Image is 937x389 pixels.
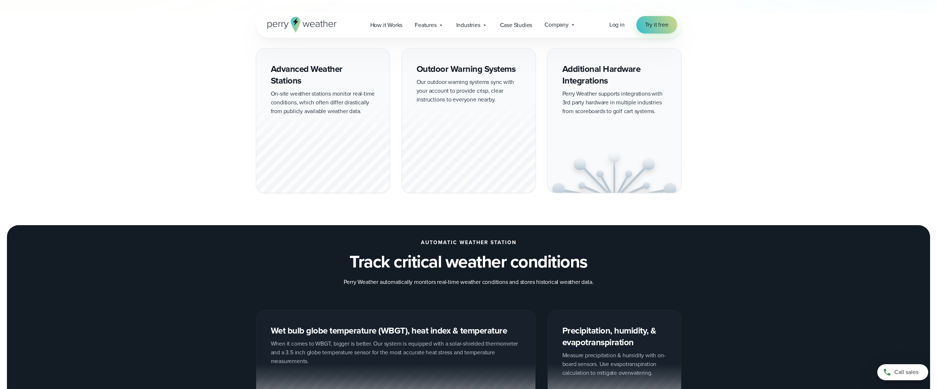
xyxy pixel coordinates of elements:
a: Log in [609,20,625,29]
a: Call sales [877,364,928,380]
span: Call sales [894,368,918,377]
span: How it Works [370,21,403,30]
h3: Track critical weather conditions [350,251,587,272]
span: Case Studies [500,21,532,30]
span: Try it free [645,20,668,29]
p: Perry Weather automatically monitors real-time weather conditions and stores historical weather d... [344,278,594,286]
span: Industries [456,21,480,30]
a: How it Works [364,18,409,32]
a: Try it free [636,16,677,34]
h2: AUTOMATIC WEATHER STATION [421,240,516,246]
span: Company [544,20,569,29]
span: Features [415,21,436,30]
img: Integration-Light.svg [548,150,681,193]
a: Case Studies [494,18,539,32]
